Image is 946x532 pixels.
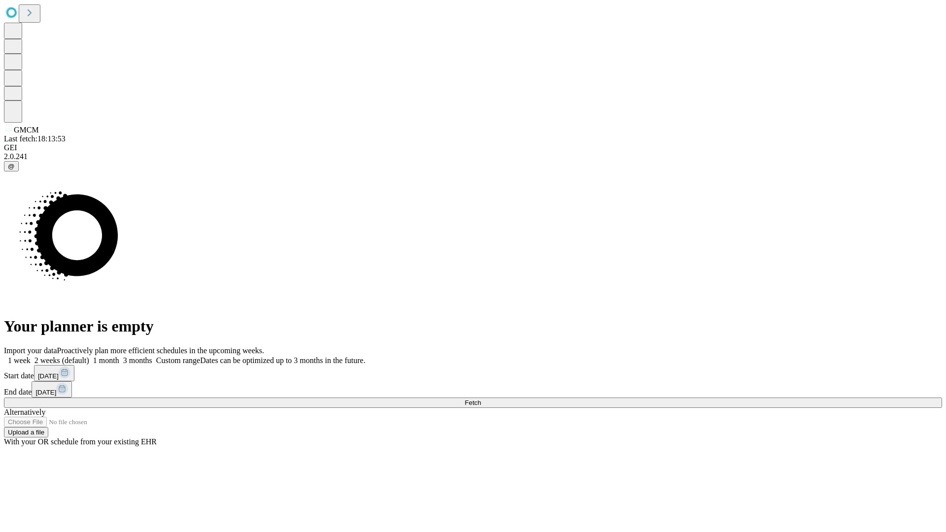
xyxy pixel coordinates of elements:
[4,161,19,171] button: @
[4,134,66,143] span: Last fetch: 18:13:53
[35,389,56,396] span: [DATE]
[93,356,119,365] span: 1 month
[4,408,45,416] span: Alternatively
[4,143,942,152] div: GEI
[34,356,89,365] span: 2 weeks (default)
[156,356,200,365] span: Custom range
[4,381,942,398] div: End date
[123,356,152,365] span: 3 months
[32,381,72,398] button: [DATE]
[4,317,942,335] h1: Your planner is empty
[8,163,15,170] span: @
[4,152,942,161] div: 2.0.241
[4,427,48,437] button: Upload a file
[4,437,157,446] span: With your OR schedule from your existing EHR
[4,346,57,355] span: Import your data
[4,365,942,381] div: Start date
[34,365,74,381] button: [DATE]
[4,398,942,408] button: Fetch
[38,372,59,380] span: [DATE]
[465,399,481,406] span: Fetch
[14,126,39,134] span: GMCM
[8,356,31,365] span: 1 week
[200,356,365,365] span: Dates can be optimized up to 3 months in the future.
[57,346,264,355] span: Proactively plan more efficient schedules in the upcoming weeks.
